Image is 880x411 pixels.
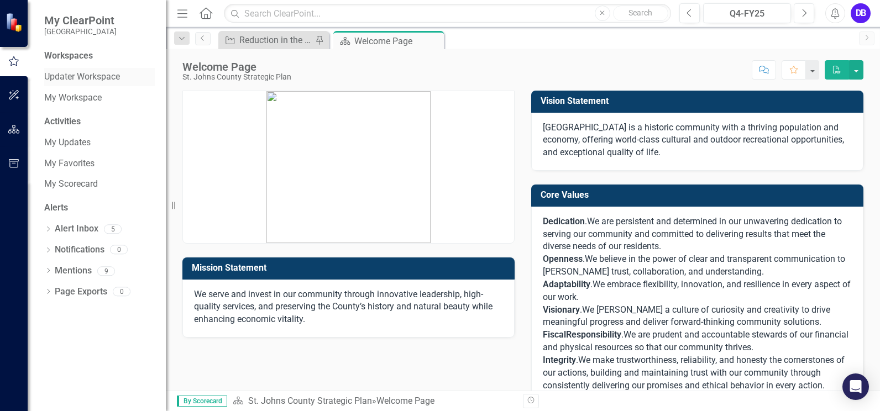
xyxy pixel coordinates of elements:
[44,136,155,149] a: My Updates
[192,263,509,273] h3: Mission Statement
[543,216,587,226] span: .
[613,6,668,21] button: Search
[266,91,431,243] img: mceclip0.png
[354,34,441,48] div: Welcome Page
[703,3,791,23] button: Q4-FY25
[543,329,566,340] span: Fiscal
[543,304,830,328] span: We [PERSON_NAME] a culture of curiosity and creativity to drive meaningful progress and deliver f...
[44,14,117,27] span: My ClearPoint
[583,254,585,264] span: .
[55,244,104,256] a: Notifications
[44,115,155,128] div: Activities
[44,27,117,36] small: [GEOGRAPHIC_DATA]
[543,216,585,226] strong: Dedication
[182,61,291,73] div: Welcome Page
[543,355,576,365] strong: Integrity
[543,216,842,252] span: We are persistent and determined in our unwavering dedication to serving our community and commit...
[842,373,869,400] div: Open Intercom Messenger
[182,73,291,81] div: St. Johns County Strategic Plan
[543,355,578,365] span: .
[233,395,515,408] div: »
[851,3,871,23] button: DB
[543,254,564,264] span: Open
[104,224,122,234] div: 5
[543,355,845,391] span: We make trustworthiness, reliability, and honesty the cornerstones of our actions, building and m...
[541,96,858,106] h3: Vision Statement
[44,157,155,170] a: My Favorites
[44,71,155,83] a: Updater Workspace
[707,7,787,20] div: Q4-FY25
[621,329,624,340] span: .
[97,266,115,276] div: 9
[566,329,612,340] span: Responsibil
[543,279,851,302] span: We embrace flexibility, innovation, and resilience in every aspect of our work.
[55,265,92,277] a: Mentions
[55,223,98,235] a: Alert Inbox
[224,4,671,23] input: Search ClearPoint...
[376,396,434,406] div: Welcome Page
[177,396,227,407] span: By Scorecard
[239,33,312,47] div: Reduction in the percentage of pets surrendered each quarter
[248,396,372,406] a: St. Johns County Strategic Plan
[590,279,593,289] span: .
[194,289,493,325] span: We serve and invest in our community through innovative leadership, high-quality services, and pr...
[543,279,590,289] span: Adaptability
[541,190,858,200] h3: Core Values
[543,304,582,315] span: .
[44,50,93,62] div: Workspaces
[110,245,128,255] div: 0
[221,33,312,47] a: Reduction in the percentage of pets surrendered each quarter
[55,286,107,298] a: Page Exports
[6,13,25,32] img: ClearPoint Strategy
[44,202,155,214] div: Alerts
[44,178,155,191] a: My Scorecard
[113,287,130,297] div: 0
[564,254,583,264] span: ness
[543,122,844,158] span: [GEOGRAPHIC_DATA] is a historic community with a thriving population and economy, offering world-...
[44,92,155,104] a: My Workspace
[543,329,848,352] span: We are prudent and accountable stewards of our financial and physical resources so that our commu...
[628,8,652,17] span: Search
[543,304,580,315] strong: Visionary
[612,329,621,340] span: ity
[543,254,845,277] span: We believe in the power of clear and transparent communication to [PERSON_NAME] trust, collaborat...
